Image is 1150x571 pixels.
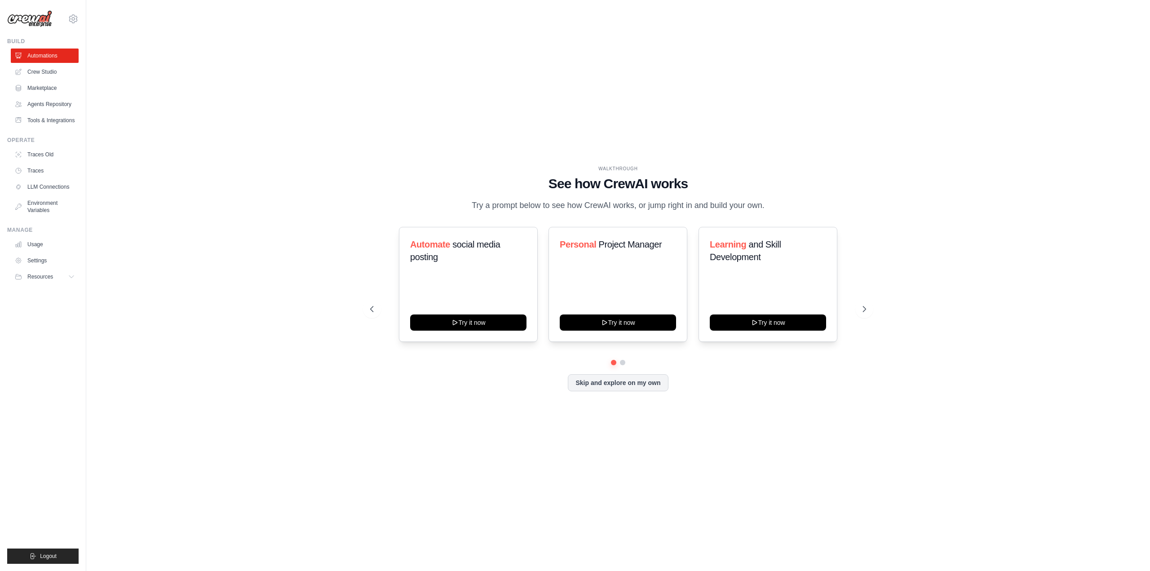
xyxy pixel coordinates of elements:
div: Build [7,38,79,45]
a: Environment Variables [11,196,79,217]
a: LLM Connections [11,180,79,194]
a: Settings [11,253,79,268]
button: Resources [11,270,79,284]
button: Try it now [560,314,676,331]
a: Tools & Integrations [11,113,79,128]
a: Automations [11,49,79,63]
span: Project Manager [599,239,662,249]
div: WALKTHROUGH [370,165,866,172]
button: Try it now [410,314,526,331]
p: Try a prompt below to see how CrewAI works, or jump right in and build your own. [467,199,769,212]
span: Learning [710,239,746,249]
span: and Skill Development [710,239,781,262]
span: social media posting [410,239,500,262]
button: Logout [7,549,79,564]
span: Resources [27,273,53,280]
a: Marketplace [11,81,79,95]
span: Personal [560,239,596,249]
img: Logo [7,10,52,27]
a: Agents Repository [11,97,79,111]
a: Crew Studio [11,65,79,79]
span: Automate [410,239,450,249]
a: Usage [11,237,79,252]
a: Traces [11,164,79,178]
h1: See how CrewAI works [370,176,866,192]
span: Logout [40,553,57,560]
a: Traces Old [11,147,79,162]
button: Skip and explore on my own [568,374,668,391]
div: Manage [7,226,79,234]
div: Operate [7,137,79,144]
button: Try it now [710,314,826,331]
